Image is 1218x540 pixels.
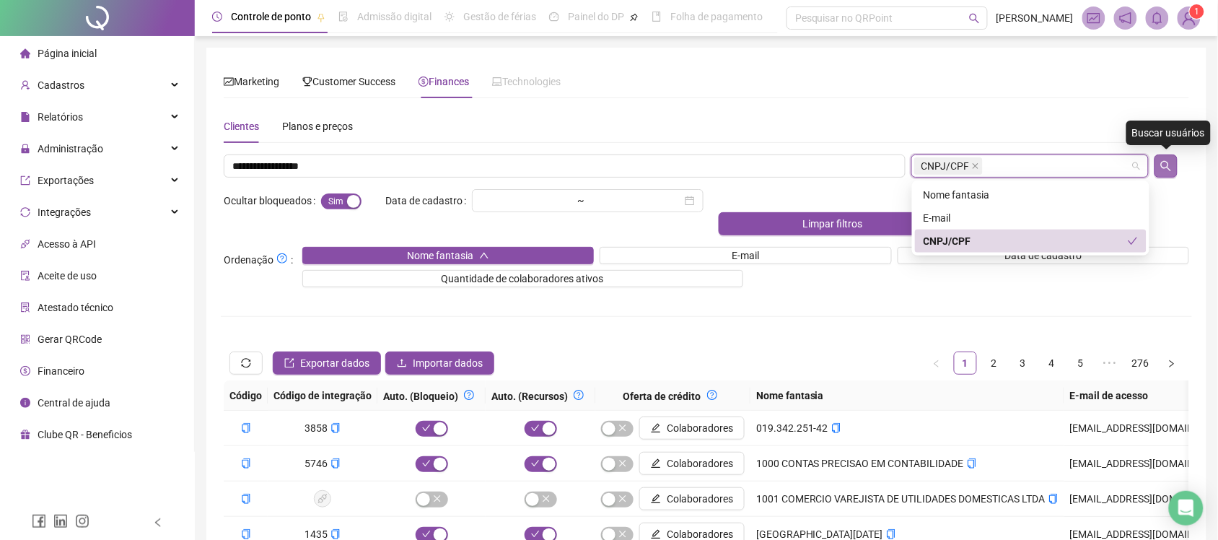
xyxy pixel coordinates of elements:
[983,352,1005,374] a: 2
[20,239,30,249] span: api
[802,216,862,232] span: Limpar filtros
[1087,12,1100,25] span: fund
[241,529,251,539] span: copy
[20,366,30,376] span: dollar
[1048,494,1059,504] span: copy
[241,423,251,433] span: copy
[1004,248,1082,264] span: Data de cadastro
[601,386,745,404] div: Oferta de crédito
[831,420,841,436] button: copiar
[224,76,279,87] span: Marketing
[479,251,489,261] span: up
[385,352,494,375] button: Importar dados
[302,76,395,87] span: Customer Success
[38,365,84,377] span: Financeiro
[20,302,30,313] span: solution
[304,528,341,540] span: 1435
[574,390,584,400] span: question-circle
[153,518,163,528] span: left
[652,12,662,22] span: book
[38,302,113,313] span: Atestado técnico
[701,386,723,404] button: question-circle
[20,48,30,58] span: home
[277,253,287,264] span: question-circle
[38,175,94,186] span: Exportações
[600,247,891,264] button: E-mail
[273,250,291,267] button: Ordenação:
[38,79,84,91] span: Cadastros
[967,458,977,469] span: copy
[38,238,96,250] span: Acesso à API
[224,189,321,212] label: Ocultar bloqueados
[915,183,1147,206] div: Nome fantasia
[419,76,469,87] span: Finances
[572,196,591,206] div: ~
[38,143,103,154] span: Administração
[756,458,964,469] span: 1000 CONTAS PRECISAO EM CONTABILIDADE
[719,212,947,235] button: Limpar filtros
[413,355,483,371] span: Importar dados
[756,493,1046,505] span: 1001 COMERCIO VAREJISTA DE UTILIDADES DOMESTICAS LTDA
[651,494,661,504] span: edit
[1126,121,1211,145] div: Buscar usuários
[651,423,661,433] span: edit
[20,144,30,154] span: lock
[915,230,1147,253] div: CNPJ/CPF
[38,48,97,59] span: Página inicial
[1127,352,1155,375] li: 276
[304,458,341,469] span: 5746
[651,529,661,539] span: edit
[224,250,293,268] span: Ordenação :
[463,11,536,22] span: Gestão de férias
[1190,4,1204,19] sup: Atualize o seu contato no menu Meus Dados
[38,270,97,282] span: Aceite de uso
[407,248,473,264] span: Nome fantasia
[921,158,969,174] span: CNPJ/CPF
[549,12,559,22] span: dashboard
[302,247,594,264] button: Nome fantasiaup
[568,11,624,22] span: Painel do DP
[38,397,110,409] span: Central de ajuda
[972,162,979,170] span: close
[925,352,948,375] li: Página anterior
[38,429,132,440] span: Clube QR - Beneficios
[924,233,1128,249] div: CNPJ/CPF
[983,352,1006,375] li: 2
[639,487,745,510] button: Colaboradores
[1012,352,1035,375] li: 3
[996,10,1074,26] span: [PERSON_NAME]
[651,458,661,469] span: edit
[53,514,68,528] span: linkedin
[1160,352,1183,375] li: Próxima página
[750,380,1064,411] th: Nome fantasia
[383,386,480,404] div: Auto. (Bloqueio)
[1040,352,1064,375] li: 4
[38,111,83,123] span: Relatórios
[241,491,251,507] button: copiar
[419,77,429,87] span: dollar
[1119,12,1132,25] span: notification
[1098,352,1121,375] span: •••
[241,456,251,471] button: copiar
[492,76,561,87] span: Technologies
[1128,236,1138,246] span: check
[1070,352,1092,374] a: 5
[1041,352,1063,374] a: 4
[639,417,745,440] button: Colaboradores
[330,456,341,471] button: copiar
[385,189,472,212] label: Data de cadastro
[1169,491,1204,526] div: Open Intercom Messenger
[241,494,251,504] span: copy
[831,423,841,433] span: copy
[224,118,259,134] div: Clientes
[1012,352,1034,374] a: 3
[1160,352,1183,375] button: right
[667,420,733,436] span: Colaboradores
[914,157,983,175] span: CNPJ/CPF
[20,207,30,217] span: sync
[925,352,948,375] button: left
[282,118,353,134] div: Planos e preços
[75,514,89,528] span: instagram
[886,529,896,539] span: copy
[273,352,381,375] button: Exportar dados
